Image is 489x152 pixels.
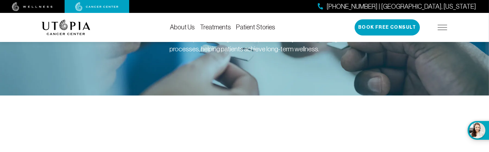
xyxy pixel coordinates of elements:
img: logo [42,20,90,35]
img: wellness [12,2,53,11]
a: [PHONE_NUMBER] | [GEOGRAPHIC_DATA], [US_STATE] [318,2,476,11]
a: About Us [170,24,195,31]
a: Treatments [200,24,231,31]
img: icon-hamburger [438,25,447,30]
span: [PHONE_NUMBER] | [GEOGRAPHIC_DATA], [US_STATE] [327,2,476,11]
img: cancer center [75,2,119,11]
a: Patient Stories [236,24,275,31]
button: Book Free Consult [355,19,420,35]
